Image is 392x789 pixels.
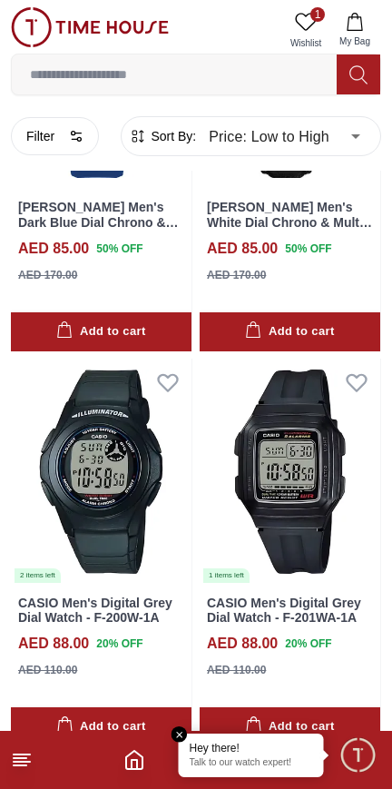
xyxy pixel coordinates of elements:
[207,633,278,655] h4: AED 88.00
[207,238,278,260] h4: AED 85.00
[283,36,328,50] span: Wishlist
[203,568,250,583] div: 1 items left
[245,321,334,342] div: Add to cart
[190,757,313,770] p: Talk to our watch expert!
[15,568,61,583] div: 2 items left
[207,267,266,283] div: AED 170.00
[18,238,89,260] h4: AED 85.00
[96,636,142,652] span: 20 % OFF
[283,7,328,54] a: 1Wishlist
[11,117,99,155] button: Filter
[11,707,191,746] button: Add to cart
[11,7,169,47] img: ...
[245,716,334,737] div: Add to cart
[123,749,145,771] a: Home
[196,111,373,162] div: Price: Low to High
[332,35,377,48] span: My Bag
[310,7,325,22] span: 1
[56,716,145,737] div: Add to cart
[200,312,380,351] button: Add to cart
[96,241,142,257] span: 50 % OFF
[200,707,380,746] button: Add to cart
[18,633,89,655] h4: AED 88.00
[11,359,191,585] a: CASIO Men's Digital Grey Dial Watch - F-200W-1A2 items left
[207,200,372,260] a: [PERSON_NAME] Men's White Dial Chrono & Multi Function Watch - K23151-GLBW
[11,312,191,351] button: Add to cart
[18,200,179,260] a: [PERSON_NAME] Men's Dark Blue Dial Chrono & Multi Function Watch - K23148-RSNN
[11,359,191,585] img: CASIO Men's Digital Grey Dial Watch - F-200W-1A
[200,359,380,585] a: CASIO Men's Digital Grey Dial Watch - F-201WA-1A1 items left
[200,359,380,585] img: CASIO Men's Digital Grey Dial Watch - F-201WA-1A
[147,127,196,145] span: Sort By:
[129,127,196,145] button: Sort By:
[207,662,266,678] div: AED 110.00
[171,726,188,743] em: Close tooltip
[285,636,331,652] span: 20 % OFF
[285,241,331,257] span: 50 % OFF
[190,741,313,755] div: Hey there!
[18,596,172,626] a: CASIO Men's Digital Grey Dial Watch - F-200W-1A
[18,662,77,678] div: AED 110.00
[207,596,361,626] a: CASIO Men's Digital Grey Dial Watch - F-201WA-1A
[338,735,378,775] div: Chat Widget
[56,321,145,342] div: Add to cart
[328,7,381,54] button: My Bag
[18,267,77,283] div: AED 170.00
